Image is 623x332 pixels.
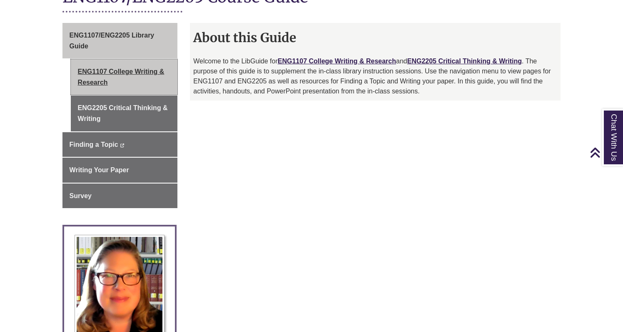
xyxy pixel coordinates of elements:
a: ENG2205 Critical Thinking & Writing [407,58,522,65]
a: ENG1107 College Writing & Research [71,59,178,95]
a: Survey [62,184,178,209]
a: Writing Your Paper [62,158,178,183]
span: ENG1107/ENG2205 Library Guide [70,32,155,50]
i: This link opens in a new window [120,143,125,147]
a: ENG2205 Critical Thinking & Writing [71,96,178,131]
span: Writing Your Paper [70,166,129,174]
span: Survey [70,192,92,199]
a: ENG1107 College Writing & Research [278,58,396,65]
div: Guide Page Menu [62,23,178,208]
a: Finding a Topic [62,132,178,157]
p: Welcome to the LibGuide for and . The purpose of this guide is to supplement the in-class library... [193,56,557,96]
a: Back to Top [590,147,621,158]
span: Finding a Topic [70,141,118,148]
h2: About this Guide [190,27,561,48]
a: ENG1107/ENG2205 Library Guide [62,23,178,58]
